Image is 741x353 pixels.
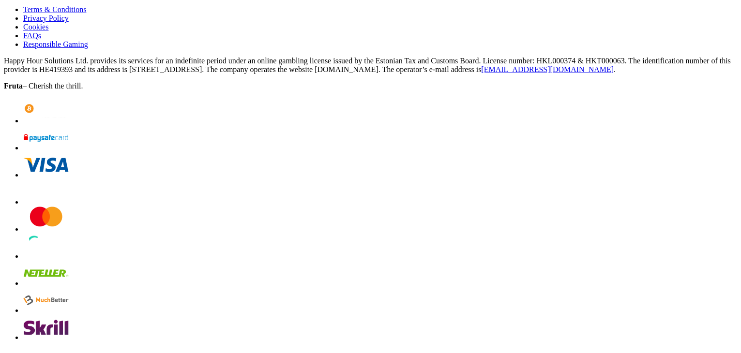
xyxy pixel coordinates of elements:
[23,206,69,232] img: MasterCard
[23,152,69,177] img: VISA
[23,288,69,313] img: MuchBetter
[23,179,69,205] img: Jeton
[4,82,737,90] p: – Cherish the thrill.
[23,31,41,40] a: FAQs
[23,14,69,22] a: Privacy Policy
[23,234,69,259] img: AstroPay
[23,125,69,150] img: PaysafeCard
[4,82,23,90] strong: Fruta
[481,65,614,74] a: [EMAIL_ADDRESS][DOMAIN_NAME]
[23,5,86,14] a: Terms & Conditions
[23,23,48,31] a: Cookies
[4,57,737,74] p: Happy Hour Solutions Ltd. provides its services for an indefinite period under an online gambling...
[23,261,69,286] img: Neteller
[23,40,88,48] a: Responsible Gaming
[23,98,69,123] img: Bitcoin
[23,315,69,340] img: Skrill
